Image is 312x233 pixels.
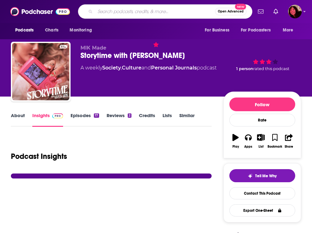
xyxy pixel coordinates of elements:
[229,187,295,199] a: Contact This Podcast
[32,112,63,127] a: InsightsPodchaser Pro
[241,26,271,35] span: For Podcasters
[267,130,282,152] button: Bookmark
[218,10,244,13] span: Open Advanced
[278,24,301,36] button: open menu
[122,65,141,71] a: Culture
[255,130,267,152] button: List
[288,5,302,18] span: Logged in as Kathryn-Musilek
[78,4,252,19] div: Search podcasts, credits, & more...
[237,24,280,36] button: open menu
[242,130,255,152] button: Apps
[139,112,155,127] a: Credits
[45,26,58,35] span: Charts
[128,113,131,118] div: 2
[285,145,293,149] div: Share
[52,113,63,118] img: Podchaser Pro
[271,6,281,17] a: Show notifications dropdown
[80,45,106,51] span: MIK Made
[10,6,70,17] img: Podchaser - Follow, Share and Rate Podcasts
[248,174,253,178] img: tell me why sparkle
[163,112,172,127] a: Lists
[229,204,295,216] button: Export One-Sheet
[235,4,246,10] span: New
[229,169,295,182] button: tell me why sparkleTell Me Why
[121,65,122,71] span: ,
[283,26,293,35] span: More
[229,130,242,152] button: Play
[229,97,295,111] button: Follow
[141,65,151,71] span: and
[15,26,34,35] span: Podcasts
[11,152,67,161] h1: Podcast Insights
[80,64,217,72] div: A weekly podcast
[94,113,99,118] div: 17
[41,24,62,36] a: Charts
[200,24,237,36] button: open menu
[229,114,295,126] div: Rate
[12,43,69,100] img: Storytime with Kayla Jade
[268,145,282,149] div: Bookmark
[255,6,266,17] a: Show notifications dropdown
[11,112,25,127] a: About
[11,24,42,36] button: open menu
[288,5,302,18] button: Show profile menu
[236,66,253,71] span: 1 person
[259,145,264,149] div: List
[232,145,239,149] div: Play
[95,7,215,17] input: Search podcasts, credits, & more...
[65,24,100,36] button: open menu
[205,26,229,35] span: For Business
[71,112,99,127] a: Episodes17
[70,26,92,35] span: Monitoring
[151,65,197,71] a: Personal Journals
[215,8,246,15] button: Open AdvancedNew
[282,130,295,152] button: Share
[102,65,121,71] a: Society
[288,5,302,18] img: User Profile
[253,66,289,71] span: rated this podcast
[223,45,301,83] div: 1 personrated this podcast
[107,112,131,127] a: Reviews2
[244,145,252,149] div: Apps
[255,174,277,178] span: Tell Me Why
[179,112,195,127] a: Similar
